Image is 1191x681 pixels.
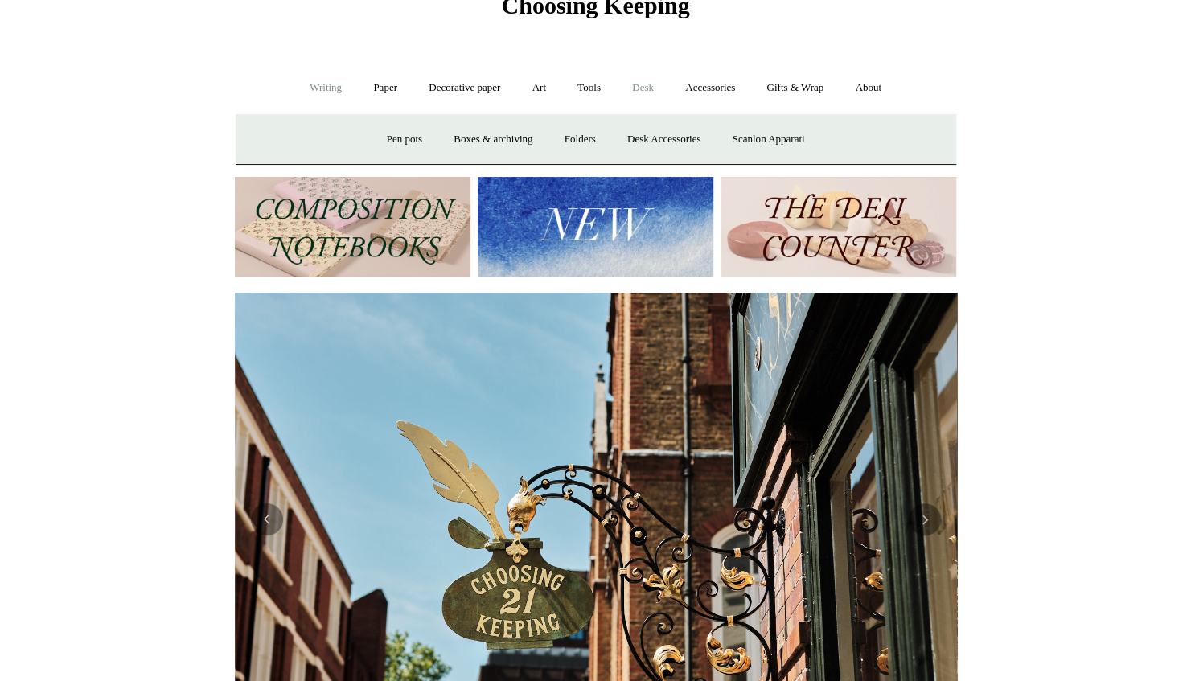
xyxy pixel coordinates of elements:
[414,67,515,109] a: Decorative paper
[840,67,896,109] a: About
[372,118,437,161] a: Pen pots
[439,118,547,161] a: Boxes & archiving
[721,177,956,277] img: The Deli Counter
[718,118,819,161] a: Scanlon Apparati
[359,67,412,109] a: Paper
[563,67,615,109] a: Tools
[501,5,689,16] a: Choosing Keeping
[671,67,750,109] a: Accessories
[295,67,356,109] a: Writing
[909,503,941,535] button: Next
[478,177,713,277] img: New.jpg__PID:f73bdf93-380a-4a35-bcfe-7823039498e1
[752,67,838,109] a: Gifts & Wrap
[613,118,715,161] a: Desk Accessories
[618,67,668,109] a: Desk
[550,118,610,161] a: Folders
[235,177,470,277] img: 202302 Composition ledgers.jpg__PID:69722ee6-fa44-49dd-a067-31375e5d54ec
[518,67,561,109] a: Art
[251,503,283,535] button: Previous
